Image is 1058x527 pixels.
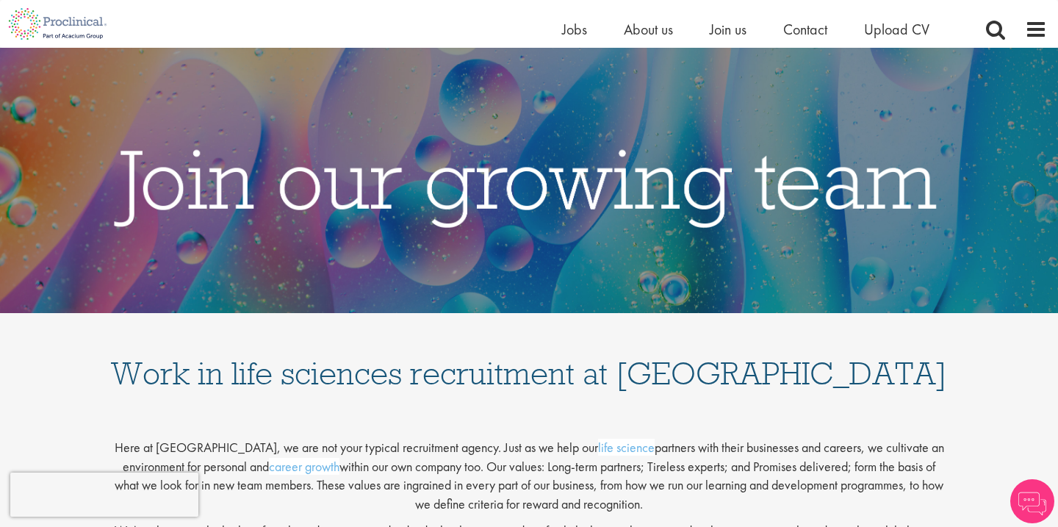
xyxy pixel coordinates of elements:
a: career growth [269,458,339,475]
a: About us [624,20,673,39]
a: Jobs [562,20,587,39]
h1: Work in life sciences recruitment at [GEOGRAPHIC_DATA] [110,328,948,390]
img: Chatbot [1010,479,1054,523]
iframe: reCAPTCHA [10,473,198,517]
a: Contact [783,20,827,39]
a: Upload CV [864,20,929,39]
a: life science [598,439,655,456]
a: Join us [710,20,746,39]
p: Here at [GEOGRAPHIC_DATA], we are not your typical recruitment agency. Just as we help our partne... [110,426,948,514]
